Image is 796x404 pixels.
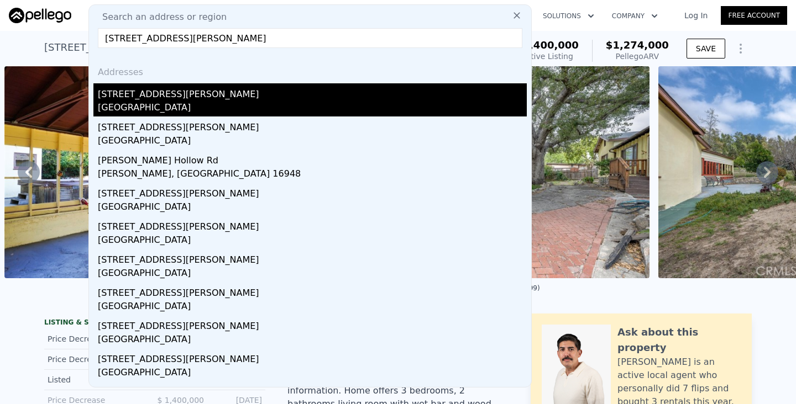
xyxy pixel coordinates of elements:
[98,183,527,200] div: [STREET_ADDRESS][PERSON_NAME]
[98,28,522,48] input: Enter an address, city, region, neighborhood or zip code
[48,354,146,365] div: Price Decrease
[98,333,527,348] div: [GEOGRAPHIC_DATA]
[98,381,527,399] div: [STREET_ADDRESS][PERSON_NAME]
[98,267,527,282] div: [GEOGRAPHIC_DATA]
[98,315,527,333] div: [STREET_ADDRESS][PERSON_NAME]
[603,6,667,26] button: Company
[48,333,146,344] div: Price Decrease
[93,10,227,24] span: Search an address or region
[98,150,527,167] div: [PERSON_NAME] Hollow Rd
[521,52,573,61] span: Active Listing
[671,10,721,21] a: Log In
[98,101,527,116] div: [GEOGRAPHIC_DATA]
[44,318,265,329] div: LISTING & SALE HISTORY
[617,325,741,355] div: Ask about this property
[98,134,527,150] div: [GEOGRAPHIC_DATA]
[98,167,527,183] div: [PERSON_NAME], [GEOGRAPHIC_DATA] 16948
[9,8,71,23] img: Pellego
[98,282,527,300] div: [STREET_ADDRESS][PERSON_NAME]
[516,39,579,51] span: $1,400,000
[4,66,323,278] img: Sale: 162552205 Parcel: 54107669
[687,39,725,59] button: SAVE
[98,249,527,267] div: [STREET_ADDRESS][PERSON_NAME]
[48,374,146,385] div: Listed
[98,116,527,134] div: [STREET_ADDRESS][PERSON_NAME]
[98,216,527,233] div: [STREET_ADDRESS][PERSON_NAME]
[98,300,527,315] div: [GEOGRAPHIC_DATA]
[534,6,603,26] button: Solutions
[44,40,309,55] div: [STREET_ADDRESS] , [GEOGRAPHIC_DATA] , CA 91042
[98,348,527,366] div: [STREET_ADDRESS][PERSON_NAME]
[721,6,787,25] a: Free Account
[606,39,669,51] span: $1,274,000
[98,366,527,381] div: [GEOGRAPHIC_DATA]
[730,38,752,60] button: Show Options
[606,51,669,62] div: Pellego ARV
[93,57,527,83] div: Addresses
[98,200,527,216] div: [GEOGRAPHIC_DATA]
[98,83,527,101] div: [STREET_ADDRESS][PERSON_NAME]
[98,233,527,249] div: [GEOGRAPHIC_DATA]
